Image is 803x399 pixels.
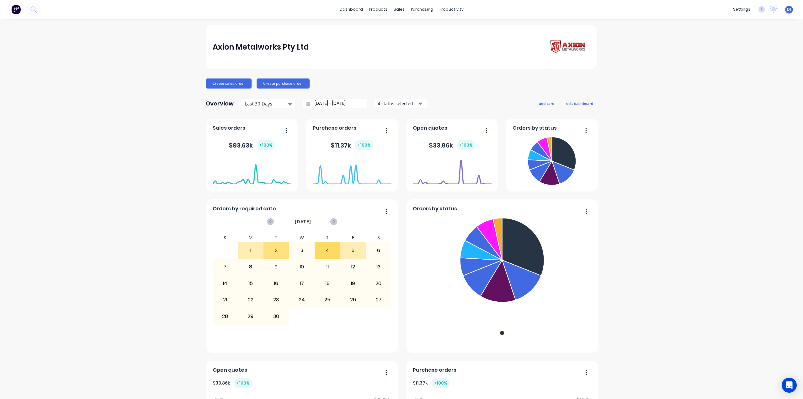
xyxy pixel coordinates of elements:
div: purchasing [408,5,436,14]
div: 8 [238,259,263,275]
div: 14 [213,276,238,291]
div: 5 [340,243,365,258]
div: 28 [213,308,238,324]
button: Create purchase order [257,78,310,89]
div: S [212,233,238,242]
div: 29 [238,308,263,324]
div: settings [730,5,753,14]
div: productivity [436,5,467,14]
button: add card [535,99,558,107]
div: F [340,233,366,242]
span: Orders by status [513,124,557,132]
button: edit dashboard [562,99,597,107]
div: $ 93.63k [229,140,275,150]
div: T [315,233,340,242]
div: 26 [340,292,365,308]
span: Purchase orders [413,366,456,374]
div: 11 [315,259,340,275]
div: 22 [238,292,263,308]
span: Open quotes [213,366,247,374]
div: 10 [289,259,314,275]
img: Factory [11,5,21,14]
div: 4 [315,243,340,258]
span: DI [787,7,791,12]
div: 18 [315,276,340,291]
a: dashboard [337,5,366,14]
span: Sales orders [213,124,245,132]
div: 27 [366,292,391,308]
div: + 100 % [257,140,275,150]
div: 30 [264,308,289,324]
button: Create sales order [206,78,252,89]
div: 7 [213,259,238,275]
div: + 100 % [234,378,252,388]
div: Overview [206,97,234,110]
div: $ 33.86k [429,140,475,150]
div: + 100 % [457,140,475,150]
span: [DATE] [295,218,311,225]
div: 13 [366,259,391,275]
div: $ 11.37k [413,378,450,388]
span: Purchase orders [313,124,356,132]
div: 4 status selected [378,100,417,107]
div: Axion Metalworks Pty Ltd [213,41,309,53]
span: Open quotes [413,124,447,132]
div: 19 [340,276,365,291]
div: 6 [366,243,391,258]
img: Axion Metalworks Pty Ltd [546,38,590,56]
div: 25 [315,292,340,308]
div: S [366,233,391,242]
div: 21 [213,292,238,308]
div: T [263,233,289,242]
div: products [366,5,391,14]
div: 3 [289,243,314,258]
div: 17 [289,276,314,291]
div: 2 [264,243,289,258]
div: 24 [289,292,314,308]
div: M [238,233,263,242]
div: $ 33.86k [213,378,252,388]
div: sales [391,5,408,14]
div: 9 [264,259,289,275]
div: 16 [264,276,289,291]
button: 4 status selected [374,99,428,108]
div: Open Intercom Messenger [782,378,797,393]
div: 20 [366,276,391,291]
div: 23 [264,292,289,308]
div: + 100 % [355,140,373,150]
div: + 100 % [431,378,450,388]
div: 12 [340,259,365,275]
div: 1 [238,243,263,258]
div: $ 11.37k [331,140,373,150]
div: W [289,233,315,242]
div: 15 [238,276,263,291]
